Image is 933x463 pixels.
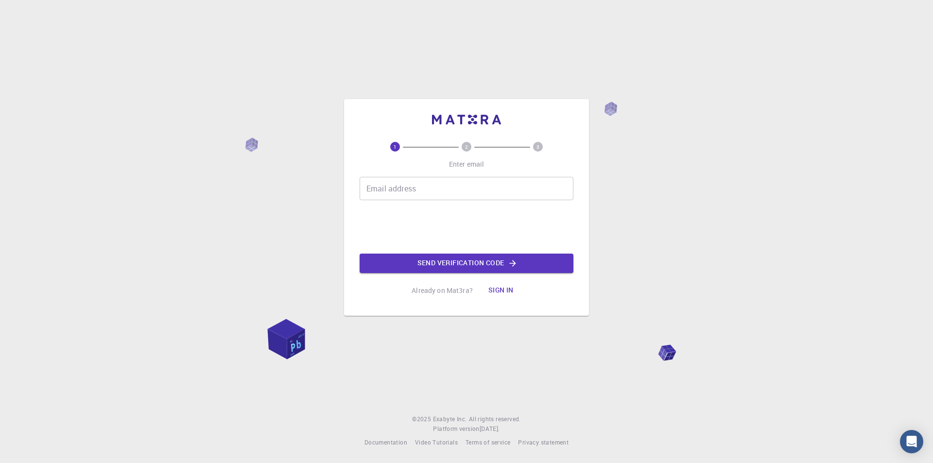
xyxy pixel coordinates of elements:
[415,438,458,447] a: Video Tutorials
[481,281,521,300] button: Sign in
[415,438,458,446] span: Video Tutorials
[449,159,484,169] p: Enter email
[469,414,521,424] span: All rights reserved.
[394,143,397,150] text: 1
[900,430,923,453] div: Open Intercom Messenger
[433,415,467,423] span: Exabyte Inc.
[364,438,407,447] a: Documentation
[518,438,569,446] span: Privacy statement
[433,424,479,434] span: Platform version
[433,414,467,424] a: Exabyte Inc.
[412,286,473,295] p: Already on Mat3ra?
[480,425,500,432] span: [DATE] .
[518,438,569,447] a: Privacy statement
[364,438,407,446] span: Documentation
[466,438,510,447] a: Terms of service
[480,424,500,434] a: [DATE].
[465,143,468,150] text: 2
[360,254,573,273] button: Send verification code
[412,414,432,424] span: © 2025
[393,208,540,246] iframe: reCAPTCHA
[466,438,510,446] span: Terms of service
[536,143,539,150] text: 3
